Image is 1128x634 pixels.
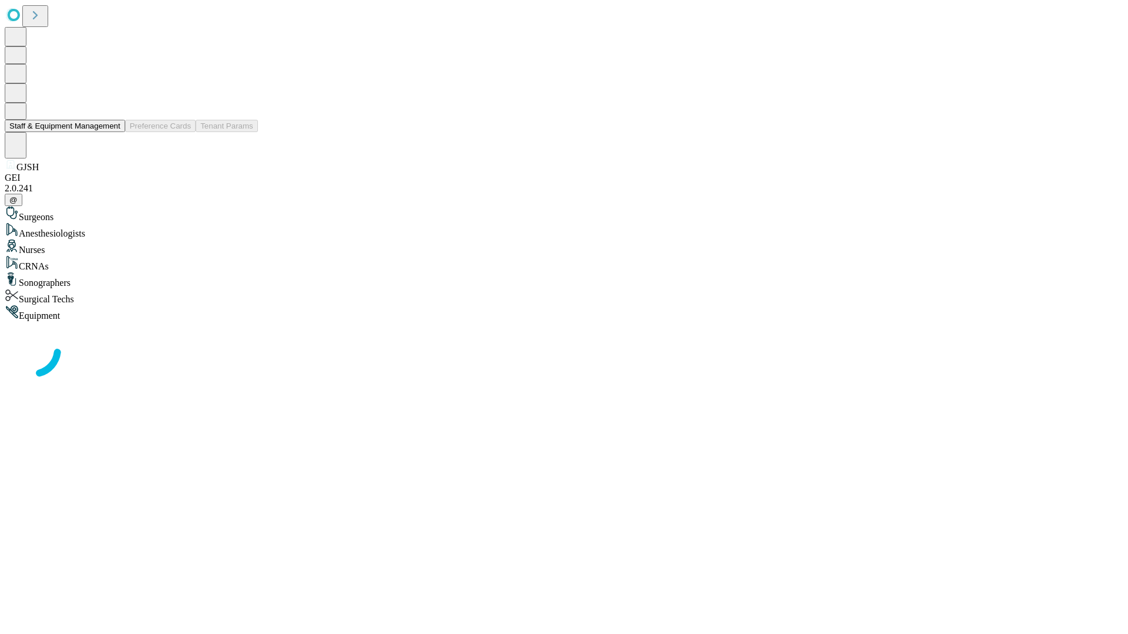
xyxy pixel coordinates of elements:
[5,255,1123,272] div: CRNAs
[5,183,1123,194] div: 2.0.241
[125,120,196,132] button: Preference Cards
[5,222,1123,239] div: Anesthesiologists
[196,120,258,132] button: Tenant Params
[9,195,18,204] span: @
[5,305,1123,321] div: Equipment
[5,206,1123,222] div: Surgeons
[5,173,1123,183] div: GEI
[5,239,1123,255] div: Nurses
[5,272,1123,288] div: Sonographers
[16,162,39,172] span: GJSH
[5,120,125,132] button: Staff & Equipment Management
[5,288,1123,305] div: Surgical Techs
[5,194,22,206] button: @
